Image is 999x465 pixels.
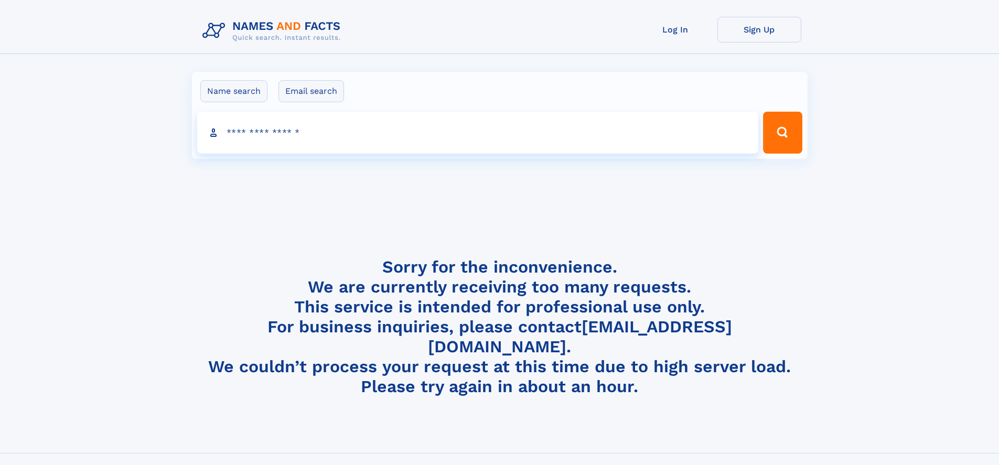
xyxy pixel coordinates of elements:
[200,80,267,102] label: Name search
[198,257,801,397] h4: Sorry for the inconvenience. We are currently receiving too many requests. This service is intend...
[278,80,344,102] label: Email search
[428,317,732,356] a: [EMAIL_ADDRESS][DOMAIN_NAME]
[763,112,802,154] button: Search Button
[198,17,349,45] img: Logo Names and Facts
[633,17,717,42] a: Log In
[717,17,801,42] a: Sign Up
[197,112,759,154] input: search input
